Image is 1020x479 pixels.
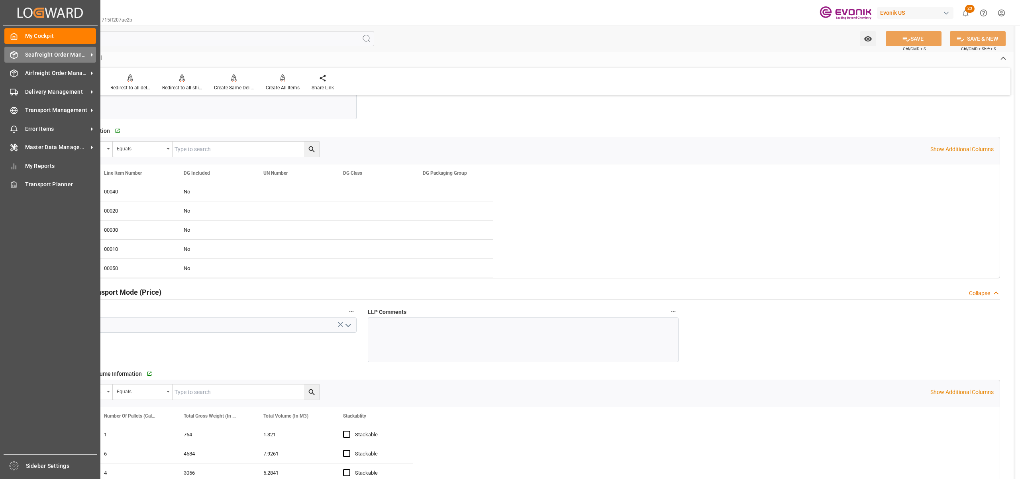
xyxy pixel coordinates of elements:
div: Press SPACE to select this row. [94,259,493,278]
span: Line Item Number [104,170,142,176]
div: 764 [174,425,254,444]
div: No [184,240,244,258]
button: Challenge Status [346,306,357,317]
input: Type to search [173,142,319,157]
button: SAVE & NEW [950,31,1006,46]
div: 1.321 [254,425,333,444]
div: Press SPACE to select this row. [94,444,413,463]
div: Redirect to all deliveries [110,84,150,91]
a: Transport Planner [4,177,96,192]
img: Evonik-brand-mark-Deep-Purple-RGB.jpeg_1700498283.jpeg [820,6,871,20]
div: 00010 [94,240,174,258]
input: Type to search [173,384,319,400]
button: search button [304,384,319,400]
div: Press SPACE to select this row. [94,182,493,201]
span: Number Of Pallets (Calculated) [104,413,157,419]
div: 4584 [174,444,254,463]
button: search button [304,142,319,157]
div: 1 [94,425,174,444]
div: Press SPACE to select this row. [94,425,413,444]
span: UN Number [263,170,288,176]
span: My Cockpit [25,32,96,40]
span: Airfreight Order Management [25,69,88,77]
span: Error Items [25,125,88,133]
div: Equals [117,386,164,395]
div: Redirect to all shipments [162,84,202,91]
div: Stackable [355,426,404,444]
button: open menu [342,319,354,331]
span: Master Data Management [25,143,88,152]
div: Create Same Delivery Date [214,84,254,91]
button: open menu [113,142,173,157]
p: Show Additional Columns [930,388,994,396]
span: LLP Comments [368,308,406,316]
div: 6 [94,444,174,463]
span: Ctrl/CMD + S [903,46,926,52]
div: No [184,221,244,239]
div: Press SPACE to select this row. [94,221,493,240]
div: Press SPACE to select this row. [94,201,493,221]
span: Total Volume (In M3) [263,413,308,419]
div: Press SPACE to select this row. [94,240,493,259]
button: Evonik US [877,5,957,20]
span: Ctrl/CMD + Shift + S [961,46,996,52]
button: show 23 new notifications [957,4,975,22]
div: 7.9261 [254,444,333,463]
span: Transport Management [25,106,88,114]
span: Stackablity [343,413,366,419]
div: 00050 [94,259,174,278]
p: Show Additional Columns [930,145,994,154]
a: My Cockpit [4,28,96,44]
div: Evonik US [877,7,953,19]
div: Share Link [312,84,334,91]
button: open menu [113,384,173,400]
div: Stackable [355,445,404,463]
span: Seafreight Order Management [25,51,88,59]
span: Transport Planner [25,180,96,189]
span: Delivery Management [25,88,88,96]
div: Collapse [969,289,990,298]
div: 00020 [94,201,174,220]
button: open menu [860,31,876,46]
div: 00040 [94,182,174,201]
span: Sidebar Settings [26,462,97,470]
span: 23 [965,5,975,13]
span: My Reports [25,162,96,170]
button: Help Center [975,4,993,22]
input: Search Fields [37,31,374,46]
div: No [184,259,244,278]
span: DG Packaging Group [423,170,467,176]
span: DG Class [343,170,362,176]
div: 00030 [94,221,174,239]
div: No [184,183,244,201]
span: Total Gross Weight (In KG) [184,413,237,419]
span: DG Included [184,170,210,176]
div: Create All Items [266,84,300,91]
div: No [184,202,244,220]
h2: Challenging Transport Mode (Price) [46,287,161,298]
a: My Reports [4,158,96,173]
button: SAVE [886,31,942,46]
div: Equals [117,143,164,152]
button: LLP Comments [668,306,679,317]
